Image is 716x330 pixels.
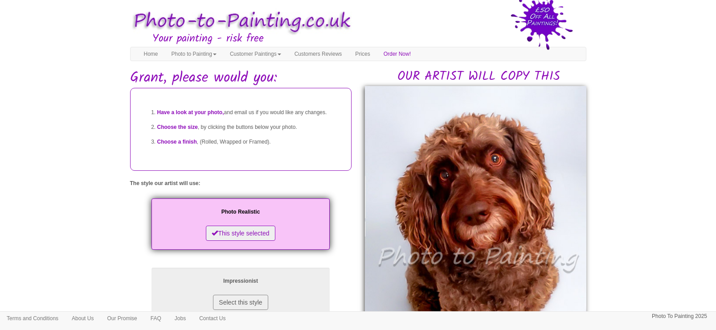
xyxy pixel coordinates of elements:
a: FAQ [144,312,168,325]
a: Customers Reviews [288,47,349,61]
a: Jobs [168,312,192,325]
p: Photo To Painting 2025 [652,312,707,321]
li: , (Rolled, Wrapped or Framed). [157,135,342,149]
a: Prices [348,47,376,61]
p: Impressionist [160,276,321,286]
h3: Your painting - risk free [152,33,586,45]
p: Photo Realistic [160,207,321,217]
a: Contact Us [192,312,232,325]
span: Have a look at your photo, [157,109,224,115]
a: Photo to Painting [165,47,223,61]
h1: Grant, please would you: [130,70,586,86]
a: Home [137,47,165,61]
a: Our Promise [100,312,143,325]
button: This style selected [206,226,275,241]
label: The style our artist will use: [130,180,200,187]
span: Choose the size [157,124,198,130]
h2: OUR ARTIST WILL COPY THIS [372,70,586,84]
img: Photo to Painting [126,4,354,39]
button: Select this style [213,295,268,310]
a: Customer Paintings [223,47,288,61]
a: Order Now! [377,47,417,61]
a: About Us [65,312,100,325]
span: Choose a finish [157,139,197,145]
li: and email us if you would like any changes. [157,105,342,120]
li: , by clicking the buttons below your photo. [157,120,342,135]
